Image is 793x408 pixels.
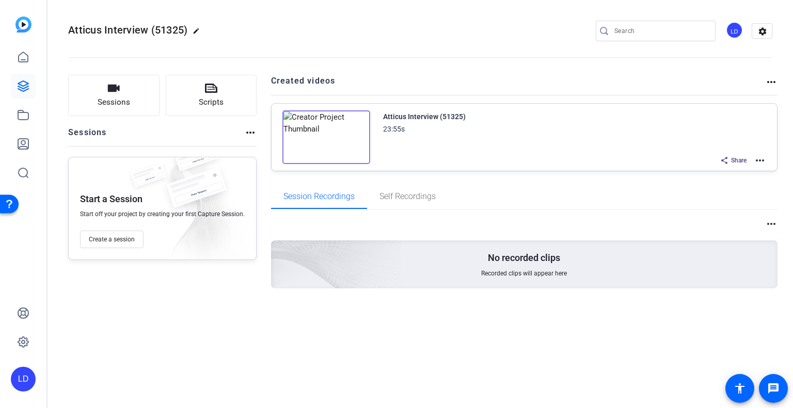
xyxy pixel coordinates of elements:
img: fake-session.png [157,168,235,219]
div: LD [11,367,36,391]
button: Scripts [166,75,257,116]
div: LD [726,22,743,39]
mat-icon: settings [752,24,773,39]
img: fake-session.png [125,164,172,194]
button: Sessions [68,75,160,116]
img: embarkstudio-empty-session.png [155,139,402,363]
span: Self Recordings [379,192,436,201]
h2: Created videos [271,75,766,95]
span: Sessions [98,96,130,108]
mat-icon: more_horiz [765,76,778,88]
input: Search [614,25,707,37]
mat-icon: accessibility [734,382,746,395]
span: Scripts [199,96,224,108]
button: Create a session [80,231,144,248]
img: blue-gradient.svg [15,17,31,32]
mat-icon: more_horiz [754,154,766,167]
mat-icon: message [767,382,780,395]
h2: Sessions [68,126,107,146]
span: Share [731,156,747,165]
span: Recorded clips will appear here [481,269,567,278]
mat-icon: more_horiz [244,126,257,139]
img: Creator Project Thumbnail [282,110,370,164]
div: Atticus Interview (51325) [383,110,466,123]
span: Start off your project by creating your first Capture Session. [80,210,245,218]
p: No recorded clips [488,252,560,264]
ngx-avatar: Lydia Defranchi [726,22,744,40]
img: embarkstudio-empty-session.png [151,154,251,265]
mat-icon: edit [193,27,205,40]
span: Create a session [89,235,135,243]
div: 23:55s [383,123,405,135]
p: Start a Session [80,193,142,205]
img: fake-session.png [168,142,225,179]
span: Session Recordings [283,192,355,201]
span: Atticus Interview (51325) [68,24,187,36]
mat-icon: more_horiz [765,218,778,230]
